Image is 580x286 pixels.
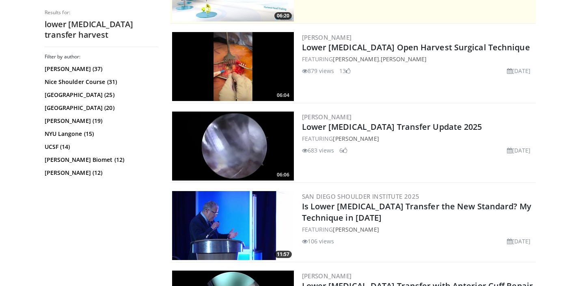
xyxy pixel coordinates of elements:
li: [DATE] [507,146,531,155]
p: Results for: [45,9,158,16]
a: [PERSON_NAME] (37) [45,65,156,73]
a: [PERSON_NAME] (12) [45,169,156,177]
a: [PERSON_NAME] [302,272,352,280]
li: 879 views [302,67,334,75]
a: [PERSON_NAME] [302,113,352,121]
span: 06:06 [274,171,292,178]
a: Lower [MEDICAL_DATA] Transfer Update 2025 [302,121,482,132]
div: FEATURING , [302,55,534,63]
a: [PERSON_NAME] [333,135,379,142]
span: 06:04 [274,92,292,99]
a: 11:57 [172,191,294,260]
li: 683 views [302,146,334,155]
h3: Filter by author: [45,54,158,60]
a: San Diego Shoulder Institute 2025 [302,192,420,200]
span: 06:20 [274,12,292,19]
img: 475f2134-f231-4ce1-84ea-b67613405c83.300x170_q85_crop-smart_upscale.jpg [172,112,294,181]
a: 06:06 [172,112,294,181]
a: [PERSON_NAME] [302,33,352,41]
a: [PERSON_NAME] (19) [45,117,156,125]
div: FEATURING [302,225,534,234]
div: FEATURING [302,134,534,143]
li: [DATE] [507,67,531,75]
li: 106 views [302,237,334,245]
a: [GEOGRAPHIC_DATA] (20) [45,104,156,112]
a: [PERSON_NAME] Biomet (12) [45,156,156,164]
a: Lower [MEDICAL_DATA] Open Harvest Surgical Technique [302,42,530,53]
a: [PERSON_NAME] [333,55,379,63]
span: 11:57 [274,251,292,258]
a: [PERSON_NAME] [333,226,379,233]
a: [GEOGRAPHIC_DATA] (25) [45,91,156,99]
a: Nice Shoulder Course (31) [45,78,156,86]
a: [PERSON_NAME] [381,55,427,63]
img: e40f6d11-415b-4978-a385-d68ccfe5df75.300x170_q85_crop-smart_upscale.jpg [172,191,294,260]
li: 6 [339,146,347,155]
li: [DATE] [507,237,531,245]
li: 13 [339,67,351,75]
a: UCSF (14) [45,143,156,151]
img: a7070ccc-c6e9-4cbe-a45c-3f7c41e7204b.300x170_q85_crop-smart_upscale.jpg [172,32,294,101]
a: Is Lower [MEDICAL_DATA] Transfer the New Standard? My Technique in [DATE] [302,201,531,223]
a: NYU Langone (15) [45,130,156,138]
h2: lower [MEDICAL_DATA] transfer harvest [45,19,158,40]
a: 06:04 [172,32,294,101]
